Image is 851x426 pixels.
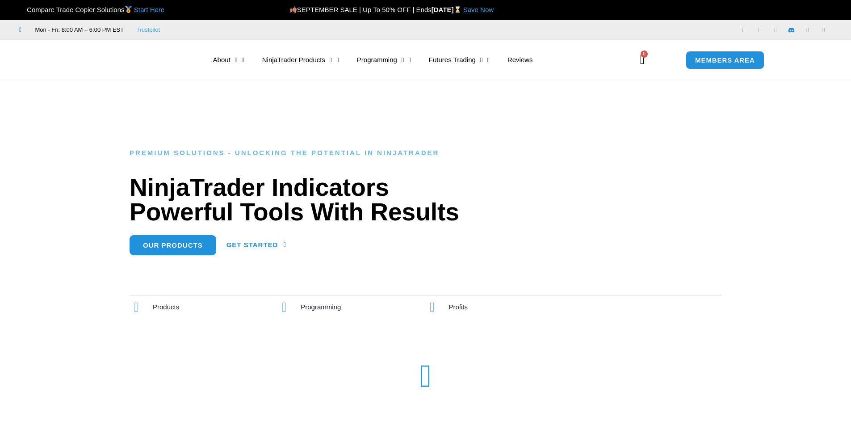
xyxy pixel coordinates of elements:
[695,57,755,63] span: MEMBERS AREA
[125,6,132,13] img: 🥇
[627,47,658,73] a: 0
[290,6,297,13] img: 🍂
[463,6,494,13] a: Save Now
[19,6,164,13] span: Compare Trade Copier Solutions
[499,50,542,70] a: Reviews
[130,175,721,224] h1: NinjaTrader Indicators Powerful Tools With Results
[134,6,164,13] a: Start Here
[136,25,160,35] a: Trustpilot
[91,44,187,76] img: LogoAI | Affordable Indicators – NinjaTrader
[348,50,420,70] a: Programming
[449,303,468,311] span: Profits
[153,303,179,311] span: Products
[130,149,721,157] h6: Premium Solutions - Unlocking the Potential in NinjaTrader
[33,25,124,35] span: Mon - Fri: 8:00 AM – 6:00 PM EST
[289,6,432,13] span: SEPTEMBER SALE | Up To 50% OFF | Ends
[253,50,348,70] a: NinjaTrader Products
[226,241,278,248] span: Get Started
[20,6,26,13] img: 🏆
[432,6,463,13] strong: [DATE]
[454,6,461,13] img: ⌛
[686,51,764,69] a: MEMBERS AREA
[130,235,216,255] a: Our Products
[420,50,499,70] a: Futures Trading
[226,235,286,255] a: Get Started
[204,50,253,70] a: About
[641,51,648,58] span: 0
[301,303,341,311] span: Programming
[204,50,626,70] nav: Menu
[143,242,203,249] span: Our Products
